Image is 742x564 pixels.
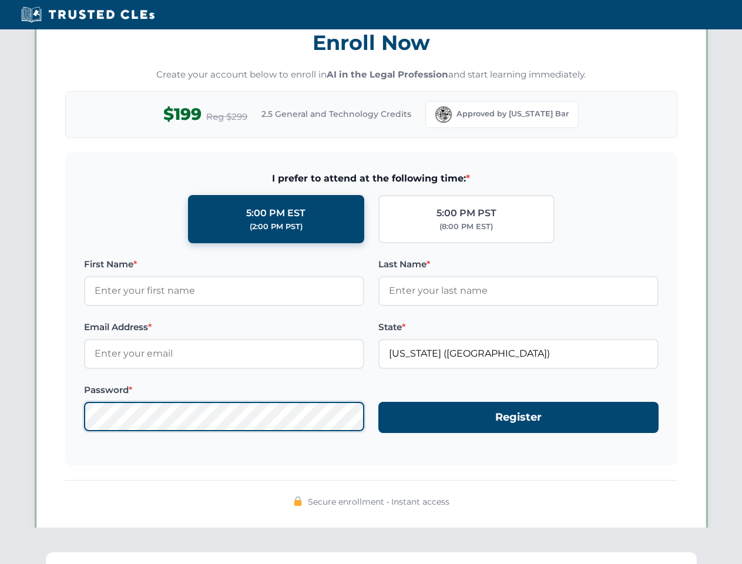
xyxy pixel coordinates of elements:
[18,6,158,23] img: Trusted CLEs
[84,257,364,271] label: First Name
[84,320,364,334] label: Email Address
[163,101,202,127] span: $199
[456,108,569,120] span: Approved by [US_STATE] Bar
[378,320,659,334] label: State
[84,339,364,368] input: Enter your email
[65,68,677,82] p: Create your account below to enroll in and start learning immediately.
[327,69,448,80] strong: AI in the Legal Profession
[206,110,247,124] span: Reg $299
[439,221,493,233] div: (8:00 PM EST)
[435,106,452,123] img: Florida Bar
[261,108,411,120] span: 2.5 General and Technology Credits
[378,257,659,271] label: Last Name
[308,495,449,508] span: Secure enrollment • Instant access
[250,221,303,233] div: (2:00 PM PST)
[84,276,364,305] input: Enter your first name
[84,171,659,186] span: I prefer to attend at the following time:
[246,206,305,221] div: 5:00 PM EST
[437,206,496,221] div: 5:00 PM PST
[65,24,677,61] h3: Enroll Now
[293,496,303,506] img: 🔒
[84,383,364,397] label: Password
[378,339,659,368] input: Florida (FL)
[378,402,659,433] button: Register
[378,276,659,305] input: Enter your last name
